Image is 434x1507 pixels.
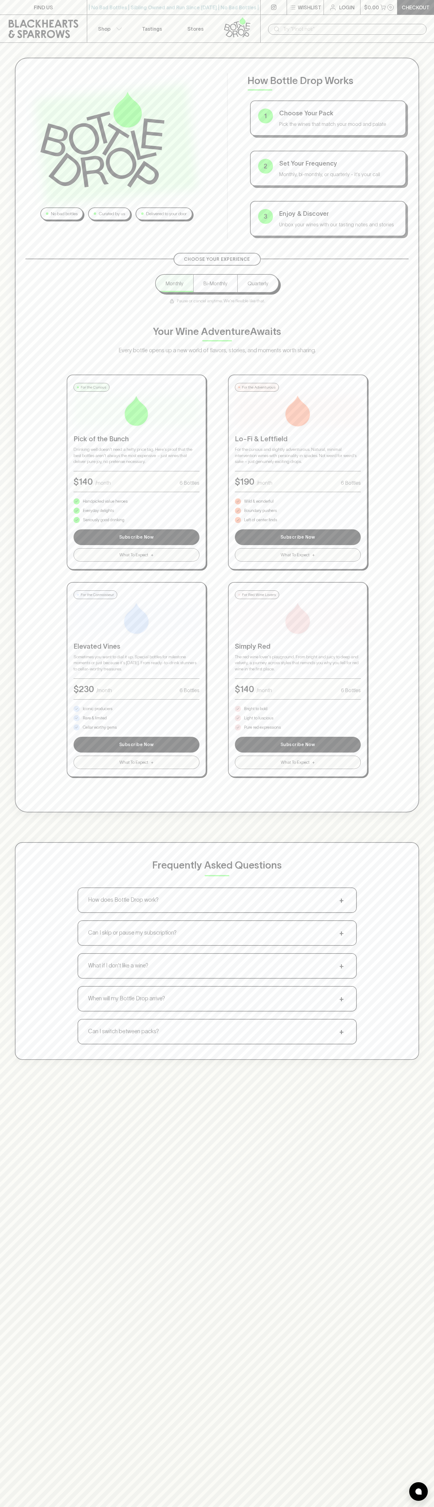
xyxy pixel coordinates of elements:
div: 3 [258,209,273,224]
button: Subscribe Now [235,529,361,545]
p: How does Bottle Drop work? [88,896,159,904]
p: Pick of the Bunch [74,434,199,444]
span: + [337,994,346,1003]
p: Lo-Fi & Leftfield [235,434,361,444]
p: Shop [98,25,110,33]
p: For the Curious [81,385,106,390]
span: + [337,961,346,971]
p: Wishlist [298,4,321,11]
p: Wild & wonderful [244,498,274,505]
span: + [312,552,315,558]
p: Monthly, bi-monthly, or quarterly - it's your call [279,171,398,178]
a: Tastings [130,15,174,42]
p: Rare & limited [83,715,107,721]
span: What To Expect [281,552,310,558]
p: Cellar worthy gems [83,724,117,731]
p: Iconic producers [83,706,112,712]
p: Pause or cancel anytime. We're flexible like that. [169,298,265,304]
span: + [337,928,346,938]
p: /month [96,687,112,694]
span: + [337,896,346,905]
p: For Red Wine Lovers [242,592,276,598]
p: How Bottle Drop Works [248,73,409,88]
button: What if I don't like a wine?+ [78,954,356,978]
p: Sometimes you want to dial it up. Special bottles for milestone moments or just because it's [DAT... [74,654,199,672]
p: 6 Bottles [180,687,199,694]
p: Stores [187,25,204,33]
p: When will my Bottle Drop arrive? [88,994,165,1003]
p: /month [95,479,111,487]
p: Pick the wines that match your mood and palate [279,120,398,128]
p: Handpicked value heroes [83,498,128,505]
span: + [151,759,154,766]
p: Everyday delights [83,508,114,514]
p: 6 Bottles [341,479,361,487]
span: Awaits [250,326,281,337]
button: What To Expect+ [235,548,361,562]
p: Curated by us [99,211,125,217]
img: Simply Red [282,603,313,634]
button: When will my Bottle Drop arrive?+ [78,987,356,1011]
p: FIND US [34,4,53,11]
span: What To Expect [119,759,148,766]
input: Try "Pinot noir" [283,24,422,34]
img: Pick of the Bunch [121,395,152,426]
p: $ 190 [235,475,254,488]
p: Checkout [402,4,430,11]
p: Can I skip or pause my subscription? [88,929,177,937]
p: Enjoy & Discover [279,209,398,218]
button: Subscribe Now [74,529,199,545]
button: How does Bottle Drop work?+ [78,888,356,912]
p: Drinking well doesn't need a hefty price tag. Here's proof that the best bottles aren't always th... [74,447,199,465]
p: Can I switch between packs? [88,1027,159,1036]
img: bubble-icon [415,1488,422,1495]
button: Quarterly [237,275,278,292]
div: 2 [258,159,273,174]
p: /month [257,687,272,694]
p: Unbox your wines with our tasting notes and stories [279,221,398,228]
button: Can I skip or pause my subscription?+ [78,921,356,945]
div: 1 [258,109,273,123]
p: Login [339,4,355,11]
p: Every bottle opens up a new world of flavors, stories, and moments worth sharing. [93,346,341,355]
p: Tastings [142,25,162,33]
span: What To Expect [119,552,148,558]
p: Delivered to your door [146,211,187,217]
p: Seriously good drinking [83,517,124,523]
p: 6 Bottles [341,687,361,694]
p: $0.00 [364,4,379,11]
p: 6 Bottles [180,479,199,487]
p: /month [257,479,272,487]
button: Bi-Monthly [193,275,237,292]
button: Monthly [156,275,193,292]
button: Can I switch between packs?+ [78,1020,356,1044]
p: Bright to bold [244,706,267,712]
p: Frequently Asked Questions [152,858,282,873]
p: Choose Your Experience [184,256,250,263]
p: Set Your Frequency [279,159,398,168]
button: What To Expect+ [235,756,361,769]
p: 0 [389,6,392,9]
p: Left of center finds [244,517,277,523]
p: Light to luscious [244,715,273,721]
button: What To Expect+ [74,548,199,562]
span: What To Expect [281,759,310,766]
span: + [312,759,315,766]
p: What if I don't like a wine? [88,962,148,970]
span: + [151,552,154,558]
p: For the Adventurous [242,385,275,390]
img: Lo-Fi & Leftfield [282,395,313,426]
p: The red wine lover's playground. From bright and juicy to deep and velvety, a journey across styl... [235,654,361,672]
p: Pure red expressions [244,724,281,731]
p: For the Connoisseur [81,592,114,598]
p: Choose Your Pack [279,109,398,118]
p: Boundary pushers [244,508,277,514]
p: Your Wine Adventure [153,324,281,339]
p: No bad bottles [51,211,78,217]
img: Bottle Drop [40,92,164,187]
button: Subscribe Now [235,737,361,753]
a: Stores [174,15,217,42]
p: $ 140 [235,682,254,696]
p: Simply Red [235,641,361,651]
button: Subscribe Now [74,737,199,753]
